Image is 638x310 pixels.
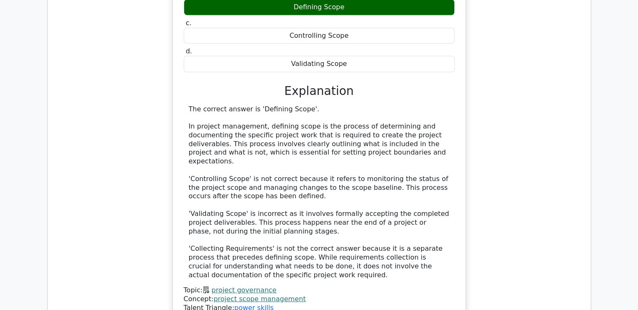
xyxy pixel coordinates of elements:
div: Concept: [184,295,455,304]
div: Controlling Scope [184,28,455,44]
a: project governance [211,286,276,294]
a: project scope management [214,295,306,303]
div: Validating Scope [184,56,455,72]
div: Topic: [184,286,455,295]
span: c. [186,19,192,27]
h3: Explanation [189,84,450,98]
div: The correct answer is 'Defining Scope'. In project management, defining scope is the process of d... [189,105,450,280]
span: d. [186,47,192,55]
